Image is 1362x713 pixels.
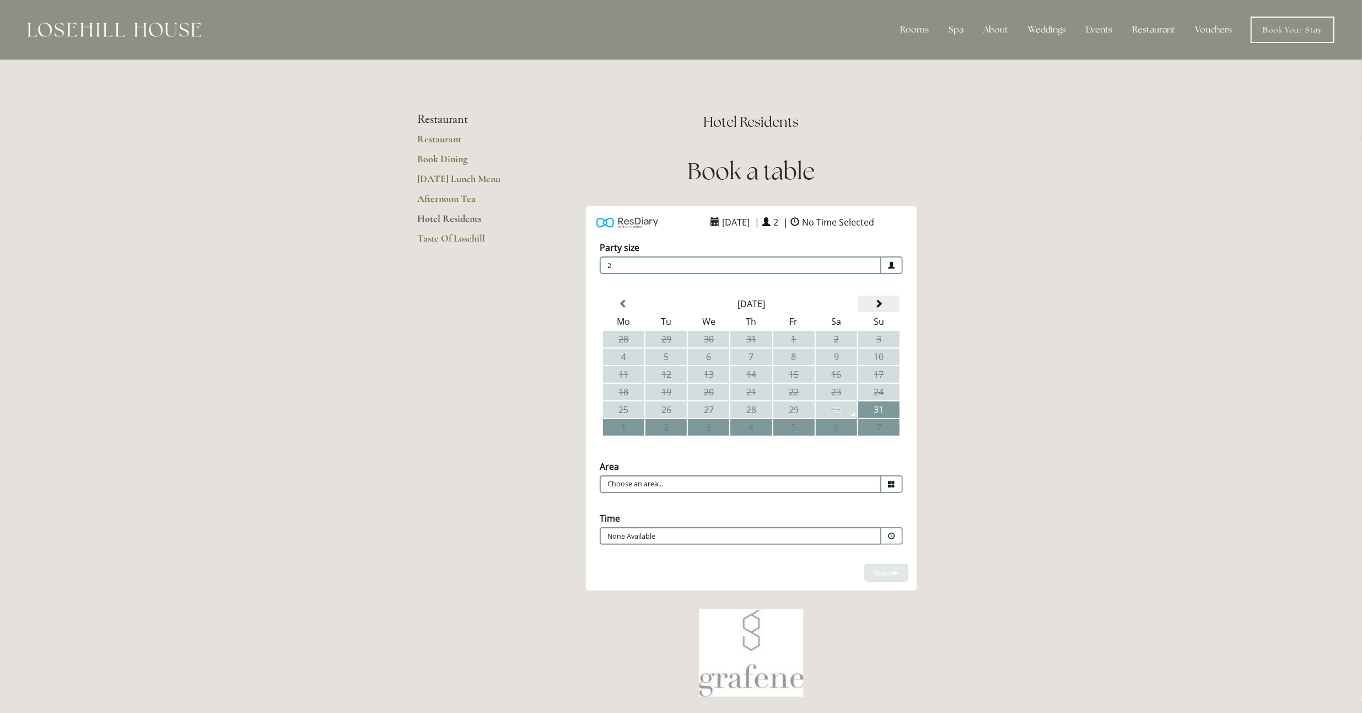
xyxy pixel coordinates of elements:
[418,133,523,153] a: Restaurant
[645,349,687,365] td: 5
[688,313,729,330] th: We
[975,19,1017,41] div: About
[773,401,815,418] td: 29
[603,313,644,330] th: Mo
[940,19,972,41] div: Spa
[603,331,644,347] td: 28
[773,366,815,383] td: 15
[858,401,900,418] td: 31
[800,213,878,231] span: No Time Selected
[645,384,687,400] td: 19
[773,313,815,330] th: Fr
[730,384,772,400] td: 21
[603,419,644,436] td: 1
[699,609,804,697] img: Book a table at Grafene Restaurant @ Losehill
[600,256,881,274] span: 2
[720,213,753,231] span: [DATE]
[816,313,857,330] th: Sa
[688,331,729,347] td: 30
[645,366,687,383] td: 12
[891,19,938,41] div: Rooms
[771,213,782,231] span: 2
[1251,17,1334,43] a: Book Your Stay
[773,349,815,365] td: 8
[418,173,523,192] a: [DATE] Lunch Menu
[688,419,729,436] td: 3
[816,384,857,400] td: 23
[730,313,772,330] th: Th
[874,299,883,308] span: Next Month
[858,384,900,400] td: 24
[603,349,644,365] td: 4
[688,366,729,383] td: 13
[600,242,639,254] label: Party size
[603,384,644,400] td: 18
[418,112,523,127] li: Restaurant
[858,349,900,365] td: 10
[596,215,658,230] img: Powered by ResDiary
[600,512,620,524] label: Time
[875,568,898,578] span: Next
[1077,19,1121,41] div: Events
[603,401,644,418] td: 25
[600,460,619,473] label: Area
[688,401,729,418] td: 27
[645,419,687,436] td: 2
[418,232,523,252] a: Taste Of Losehill
[607,532,807,542] p: None Available
[730,419,772,436] td: 4
[645,331,687,347] td: 29
[645,296,857,312] th: Select Month
[858,366,900,383] td: 17
[418,212,523,232] a: Hotel Residents
[816,401,857,418] td: 30
[558,155,945,187] h1: Book a table
[730,401,772,418] td: 28
[1123,19,1184,41] div: Restaurant
[1186,19,1241,41] a: Vouchers
[773,419,815,436] td: 5
[1019,19,1075,41] div: Weddings
[418,192,523,212] a: Afternoon Tea
[755,216,760,228] span: |
[858,419,900,436] td: 7
[858,331,900,347] td: 3
[864,564,908,582] button: Next
[730,349,772,365] td: 7
[688,349,729,365] td: 6
[620,299,628,308] span: Previous Month
[28,23,201,37] img: Losehill House
[816,331,857,347] td: 2
[784,216,789,228] span: |
[603,366,644,383] td: 11
[730,331,772,347] td: 31
[418,153,523,173] a: Book Dining
[730,366,772,383] td: 14
[773,384,815,400] td: 22
[816,349,857,365] td: 9
[816,419,857,436] td: 6
[645,401,687,418] td: 26
[773,331,815,347] td: 1
[645,313,687,330] th: Tu
[858,313,900,330] th: Su
[816,366,857,383] td: 16
[558,112,945,132] h2: Hotel Residents
[688,384,729,400] td: 20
